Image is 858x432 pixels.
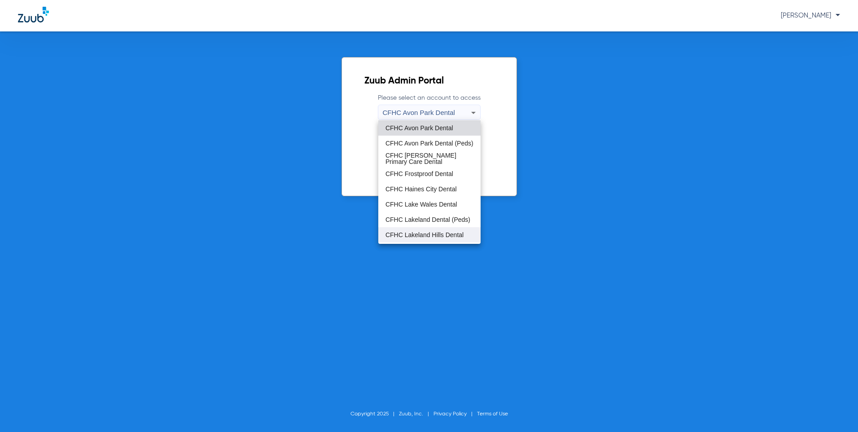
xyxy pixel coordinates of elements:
[385,125,453,131] span: CFHC Avon Park Dental
[813,389,858,432] iframe: Chat Widget
[385,152,473,165] span: CFHC [PERSON_NAME] Primary Care Dental
[385,216,470,223] span: CFHC Lakeland Dental (Peds)
[385,201,457,207] span: CFHC Lake Wales Dental
[385,186,457,192] span: CFHC Haines City Dental
[385,171,453,177] span: CFHC Frostproof Dental
[385,140,473,146] span: CFHC Avon Park Dental (Peds)
[385,232,464,238] span: CFHC Lakeland Hills Dental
